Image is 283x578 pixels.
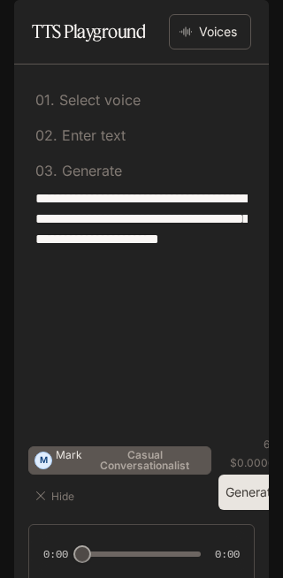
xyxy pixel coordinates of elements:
p: 0 1 . [35,93,55,107]
h1: TTS Playground [32,14,145,49]
p: Generate [57,164,122,178]
p: Select voice [55,93,141,107]
p: Casual Conversationalist [86,450,203,471]
div: M [35,446,51,475]
p: Mark [56,450,82,460]
button: Voices [169,14,251,49]
button: open drawer [13,9,45,41]
p: Enter text [57,128,126,142]
button: Hide [28,482,85,510]
button: MMarkCasual Conversationalist [28,446,211,475]
p: 0 3 . [35,164,57,178]
p: 0 2 . [35,128,57,142]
